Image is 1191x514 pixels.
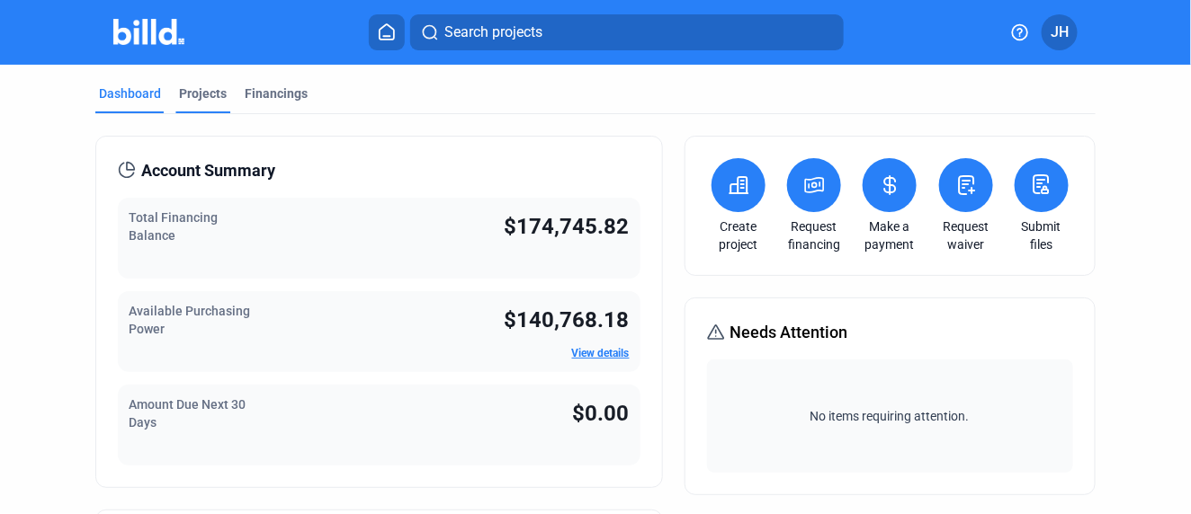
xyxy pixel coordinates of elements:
[444,22,542,43] span: Search projects
[179,84,227,102] div: Projects
[572,347,630,359] a: View details
[99,84,161,102] div: Dashboard
[573,401,630,426] span: $0.00
[1010,217,1073,253] a: Submit files
[730,320,848,345] span: Needs Attention
[505,214,630,239] span: $174,745.82
[505,307,630,332] span: $140,768.18
[1051,22,1069,43] span: JH
[1042,14,1078,50] button: JH
[129,304,250,336] span: Available Purchasing Power
[129,397,246,430] span: Amount Due Next 30 Days
[707,217,770,253] a: Create project
[858,217,921,253] a: Make a payment
[410,14,844,50] button: Search projects
[141,158,275,183] span: Account Summary
[129,210,218,243] span: Total Financing Balance
[935,217,998,253] a: Request waiver
[783,217,846,253] a: Request financing
[714,407,1066,425] span: No items requiring attention.
[245,84,308,102] div: Financings
[113,19,184,45] img: Billd Company Logo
